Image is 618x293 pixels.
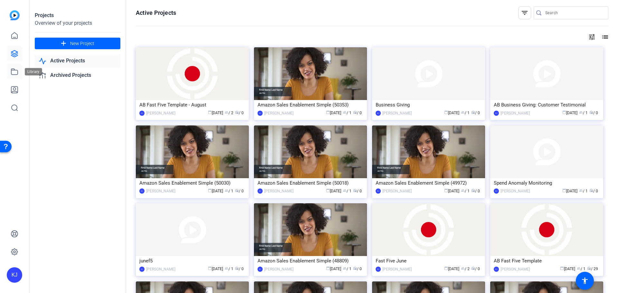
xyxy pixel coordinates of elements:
[208,189,223,193] span: [DATE]
[264,110,294,116] div: [PERSON_NAME]
[579,110,583,114] span: group
[326,267,341,271] span: [DATE]
[494,100,600,110] div: AB Business Giving: Customer Testimonial
[579,111,588,115] span: / 1
[235,267,244,271] span: / 0
[146,266,175,272] div: [PERSON_NAME]
[577,267,585,271] span: / 1
[353,267,362,271] span: / 0
[136,9,176,17] h1: Active Projects
[501,110,530,116] div: [PERSON_NAME]
[326,188,330,192] span: calendar_today
[35,12,120,19] div: Projects
[146,110,175,116] div: [PERSON_NAME]
[461,267,470,271] span: / 2
[35,54,120,68] a: Active Projects
[579,188,583,192] span: group
[471,267,480,271] span: / 0
[376,111,381,116] div: KJ
[444,267,459,271] span: [DATE]
[601,33,608,41] mat-icon: list
[257,188,263,194] div: KJ
[326,111,341,115] span: [DATE]
[501,266,530,272] div: [PERSON_NAME]
[7,267,22,283] div: KJ
[353,188,357,192] span: radio
[587,267,598,271] span: / 29
[461,110,465,114] span: group
[444,111,459,115] span: [DATE]
[471,266,475,270] span: radio
[208,188,212,192] span: calendar_today
[326,189,341,193] span: [DATE]
[35,69,120,82] a: Archived Projects
[146,188,175,194] div: [PERSON_NAME]
[471,111,480,115] span: / 0
[225,111,233,115] span: / 2
[560,266,564,270] span: calendar_today
[343,189,351,193] span: / 1
[376,267,381,272] div: KJ
[235,188,239,192] span: radio
[235,111,244,115] span: / 0
[208,267,223,271] span: [DATE]
[444,188,448,192] span: calendar_today
[326,110,330,114] span: calendar_today
[235,189,244,193] span: / 0
[257,256,363,266] div: Amazon Sales Enablement Simple (48809)
[494,256,600,266] div: AB Fast Five Template
[343,266,347,270] span: group
[444,189,459,193] span: [DATE]
[471,189,480,193] span: / 0
[35,19,120,27] div: Overview of your projects
[208,111,223,115] span: [DATE]
[139,188,145,194] div: KJ
[257,100,363,110] div: Amazon Sales Enablement Simple (50353)
[382,110,412,116] div: [PERSON_NAME]
[562,110,566,114] span: calendar_today
[208,266,212,270] span: calendar_today
[343,188,347,192] span: group
[139,267,145,272] div: KJ
[471,110,475,114] span: radio
[589,111,598,115] span: / 0
[353,189,362,193] span: / 0
[353,110,357,114] span: radio
[326,266,330,270] span: calendar_today
[70,40,94,47] span: New Project
[139,256,245,266] div: junef5
[461,111,470,115] span: / 1
[461,189,470,193] span: / 1
[376,100,482,110] div: Business Giving
[139,178,245,188] div: Amazon Sales Enablement Simple (50030)
[494,178,600,188] div: Spend Anomaly Monitoring
[343,267,351,271] span: / 1
[579,189,588,193] span: / 1
[560,267,575,271] span: [DATE]
[501,188,530,194] div: [PERSON_NAME]
[225,267,233,271] span: / 1
[343,111,351,115] span: / 1
[562,111,577,115] span: [DATE]
[494,267,499,272] div: KJ
[225,188,229,192] span: group
[35,38,120,49] button: New Project
[225,110,229,114] span: group
[264,266,294,272] div: [PERSON_NAME]
[235,110,239,114] span: radio
[588,33,596,41] mat-icon: tune
[264,188,294,194] div: [PERSON_NAME]
[225,189,233,193] span: / 1
[444,110,448,114] span: calendar_today
[461,188,465,192] span: group
[562,188,566,192] span: calendar_today
[353,111,362,115] span: / 0
[521,9,529,17] mat-icon: filter_list
[577,266,581,270] span: group
[343,110,347,114] span: group
[10,10,20,20] img: blue-gradient.svg
[376,188,381,194] div: KJ
[139,100,245,110] div: AB Fast Five Template - August
[25,68,43,76] div: Library
[589,189,598,193] span: / 0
